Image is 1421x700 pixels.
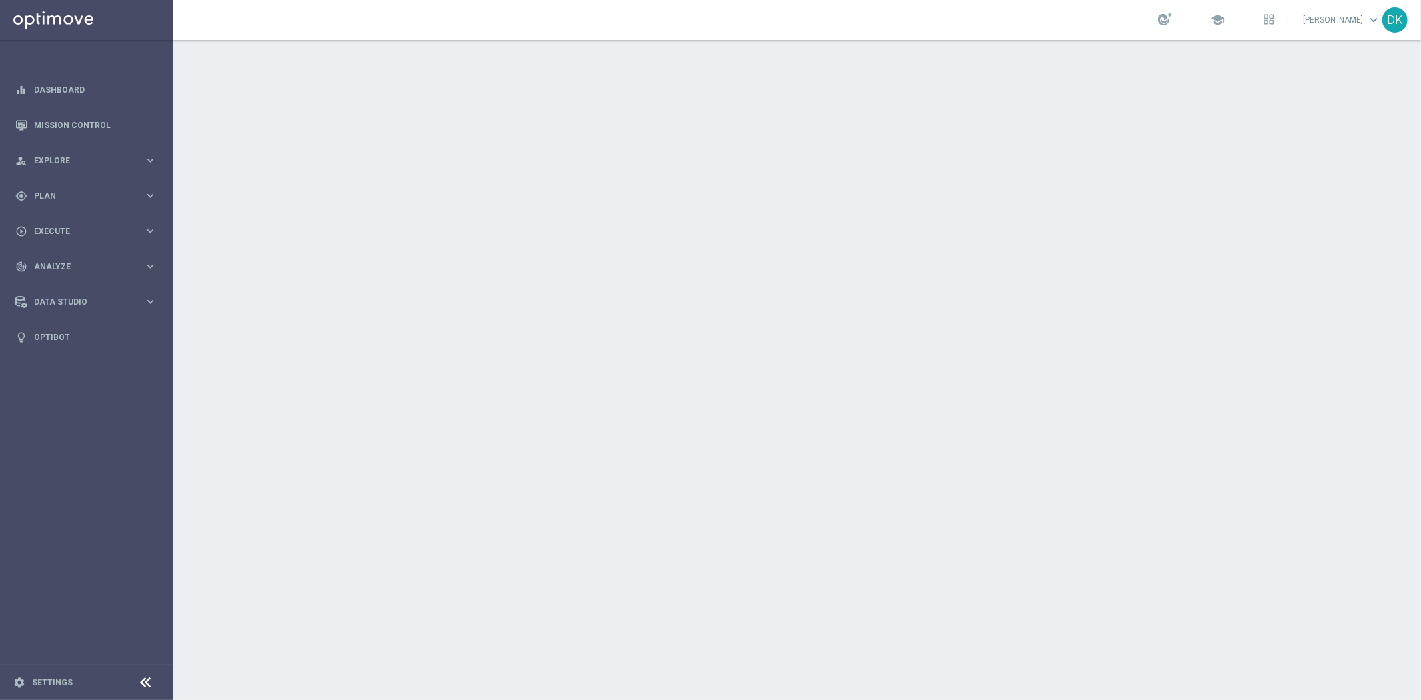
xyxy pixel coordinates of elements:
[144,189,157,202] i: keyboard_arrow_right
[15,84,27,96] i: equalizer
[34,192,144,200] span: Plan
[15,331,27,343] i: lightbulb
[15,120,157,131] button: Mission Control
[32,679,73,687] a: Settings
[1366,13,1381,27] span: keyboard_arrow_down
[15,72,157,107] div: Dashboard
[15,332,157,343] button: lightbulb Optibot
[34,157,144,165] span: Explore
[34,72,157,107] a: Dashboard
[34,319,157,355] a: Optibot
[15,225,27,237] i: play_circle_outline
[144,154,157,167] i: keyboard_arrow_right
[15,190,144,202] div: Plan
[144,225,157,237] i: keyboard_arrow_right
[144,260,157,273] i: keyboard_arrow_right
[34,107,157,143] a: Mission Control
[34,263,144,271] span: Analyze
[15,155,144,167] div: Explore
[15,319,157,355] div: Optibot
[13,677,25,689] i: settings
[15,107,157,143] div: Mission Control
[15,261,27,273] i: track_changes
[1382,7,1408,33] div: DK
[15,261,144,273] div: Analyze
[15,296,144,308] div: Data Studio
[15,297,157,307] button: Data Studio keyboard_arrow_right
[34,227,144,235] span: Execute
[1302,10,1382,30] a: [PERSON_NAME]keyboard_arrow_down
[34,298,144,306] span: Data Studio
[15,155,157,166] button: person_search Explore keyboard_arrow_right
[15,225,144,237] div: Execute
[15,191,157,201] button: gps_fixed Plan keyboard_arrow_right
[15,226,157,237] button: play_circle_outline Execute keyboard_arrow_right
[144,295,157,308] i: keyboard_arrow_right
[15,155,27,167] i: person_search
[15,85,157,95] button: equalizer Dashboard
[1210,13,1225,27] span: school
[15,261,157,272] button: track_changes Analyze keyboard_arrow_right
[15,190,27,202] i: gps_fixed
